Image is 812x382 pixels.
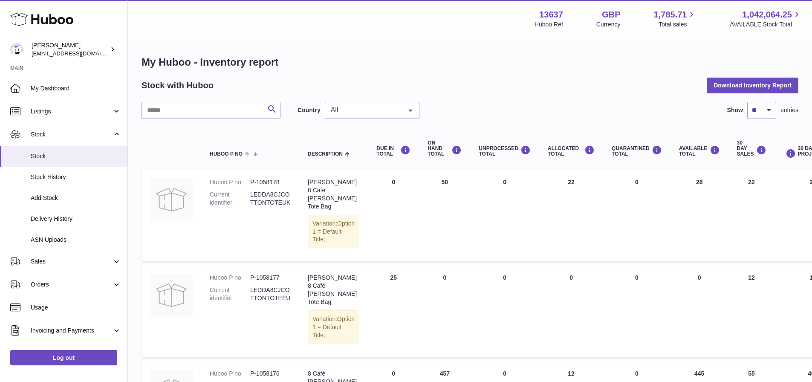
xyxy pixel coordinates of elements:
[730,9,802,29] a: 1,042,064.25 AVAILABLE Stock Total
[654,9,697,29] a: 1,785.71 Total sales
[210,286,250,302] dt: Current identifier
[535,20,563,29] div: Huboo Ref
[250,178,291,186] dd: P-1058178
[548,145,595,157] div: ALLOCATED Total
[707,78,798,93] button: Download Inventory Report
[419,170,470,261] td: 50
[210,370,250,378] dt: Huboo P no
[312,315,355,339] span: Option 1 = Default Title;
[31,152,121,160] span: Stock
[31,194,121,202] span: Add Stock
[612,145,662,157] div: QUARANTINED Total
[32,41,108,58] div: [PERSON_NAME]
[10,43,23,56] img: internalAdmin-13637@internal.huboo.com
[210,191,250,207] dt: Current identifier
[428,140,462,157] div: ON HAND Total
[670,170,728,261] td: 28
[329,106,402,114] span: All
[596,20,621,29] div: Currency
[376,145,410,157] div: DUE IN TOTAL
[470,265,539,356] td: 0
[470,170,539,261] td: 0
[308,178,359,211] div: [PERSON_NAME] 8 Café [PERSON_NAME] Tote Bag
[312,220,355,243] span: Option 1 = Default Title;
[368,265,419,356] td: 25
[31,281,112,289] span: Orders
[727,106,743,114] label: Show
[635,179,639,185] span: 0
[654,9,687,20] span: 1,785.71
[31,107,112,116] span: Listings
[150,274,193,316] img: product image
[210,151,243,157] span: Huboo P no
[31,130,112,139] span: Stock
[31,327,112,335] span: Invoicing and Payments
[602,9,620,20] strong: GBP
[635,274,639,281] span: 0
[150,178,193,221] img: product image
[31,215,121,223] span: Delivery History
[308,151,343,157] span: Description
[31,304,121,312] span: Usage
[210,274,250,282] dt: Huboo P no
[670,265,728,356] td: 0
[419,265,470,356] td: 0
[539,170,603,261] td: 22
[32,50,125,57] span: [EMAIL_ADDRESS][DOMAIN_NAME]
[142,80,214,91] h2: Stock with Huboo
[31,84,121,93] span: My Dashboard
[10,350,117,365] a: Log out
[539,9,563,20] strong: 13637
[742,9,792,20] span: 1,042,064.25
[635,370,639,377] span: 0
[250,370,291,378] dd: P-1058176
[31,236,121,244] span: ASN Uploads
[298,106,321,114] label: Country
[679,145,720,157] div: AVAILABLE Total
[31,173,121,181] span: Stock History
[31,258,112,266] span: Sales
[142,55,798,69] h1: My Huboo - Inventory report
[210,178,250,186] dt: Huboo P no
[308,310,359,344] div: Variation:
[728,265,775,356] td: 12
[308,274,359,306] div: [PERSON_NAME] 8 Café [PERSON_NAME] Tote Bag
[250,191,291,207] dd: LEDDA8CJCOTTONTOTEUK
[730,20,802,29] span: AVAILABLE Stock Total
[250,274,291,282] dd: P-1058177
[659,20,696,29] span: Total sales
[250,286,291,302] dd: LEDDA8CJCOTTONTOTEEU
[728,170,775,261] td: 22
[780,106,798,114] span: entries
[737,140,766,157] div: 30 DAY SALES
[308,215,359,249] div: Variation:
[368,170,419,261] td: 0
[539,265,603,356] td: 0
[479,145,531,157] div: UNPROCESSED Total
